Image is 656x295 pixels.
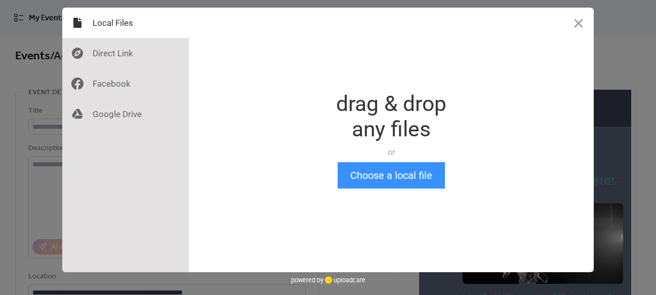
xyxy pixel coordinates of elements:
button: Close [563,8,594,38]
button: Choose a local file [338,162,445,189]
div: Facebook [62,68,189,99]
div: Local Files [62,8,189,38]
div: Direct Link [62,38,189,68]
div: powered by [291,272,365,287]
div: drag & drop any files [336,91,446,142]
div: or [336,147,446,157]
a: uploadcare [323,276,365,284]
div: Google Drive [62,99,189,129]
